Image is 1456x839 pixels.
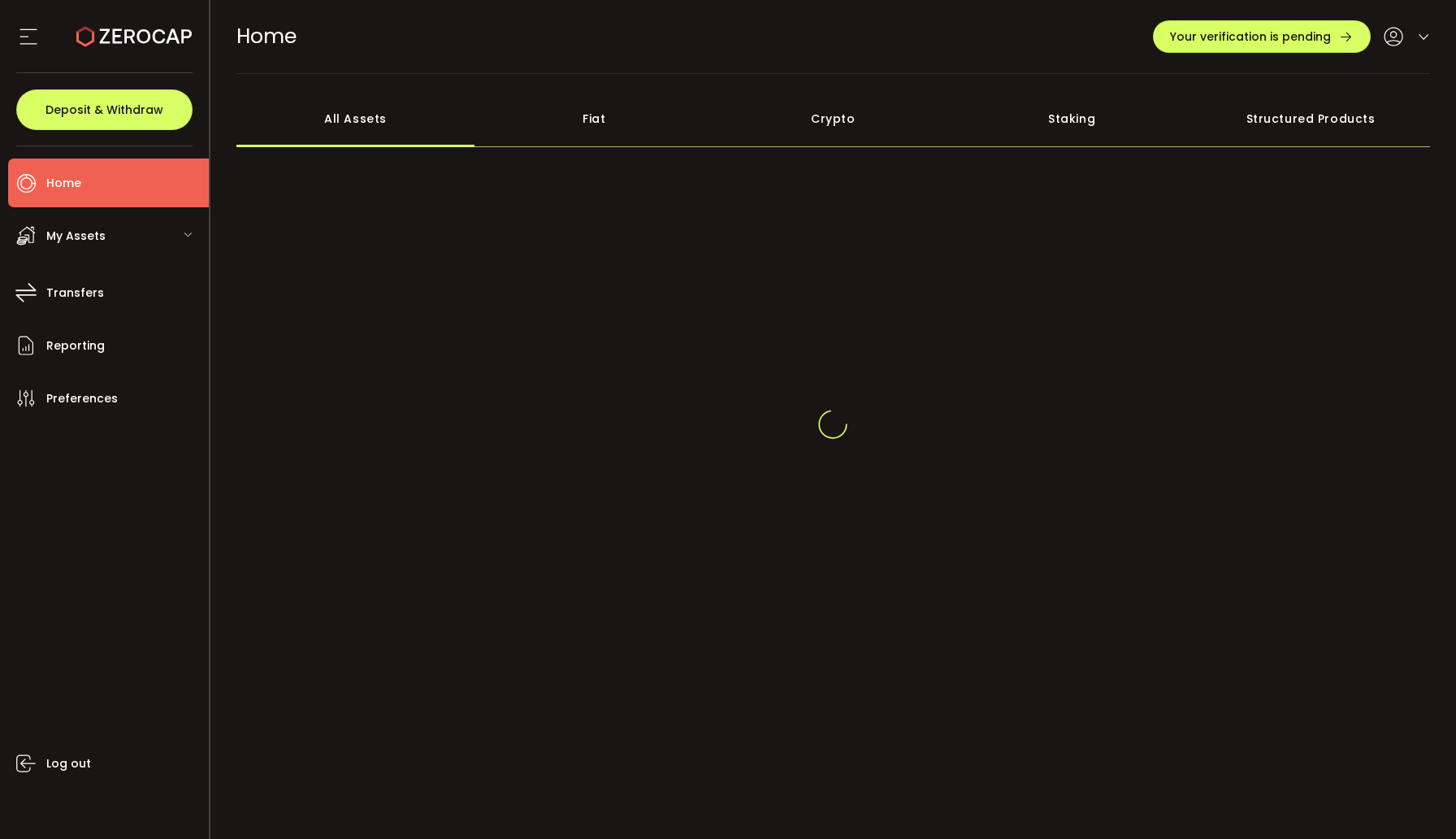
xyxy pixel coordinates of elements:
span: Reporting [46,334,105,358]
span: Home [46,172,81,195]
span: Home [236,22,297,50]
span: Preferences [46,387,118,411]
span: Deposit & Withdraw [45,104,163,115]
div: Staking [952,90,1191,147]
span: Your verification is pending [1170,31,1331,42]
div: Crypto [713,90,952,147]
span: Transfers [46,281,104,305]
div: All Assets [236,90,475,147]
div: Fiat [474,90,713,147]
div: Structured Products [1191,90,1430,147]
span: My Assets [46,224,106,248]
button: Deposit & Withdraw [16,89,193,130]
span: Log out [46,752,91,776]
button: Your verification is pending [1153,20,1371,53]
